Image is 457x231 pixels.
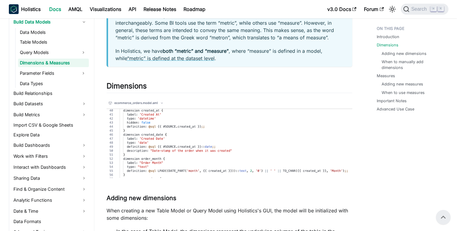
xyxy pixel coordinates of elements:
[382,51,426,56] a: Adding new dimensions
[436,210,451,225] button: Scroll back to top
[125,4,140,14] a: API
[115,47,345,62] p: In Holistics, we have , where “measure” is defined in a model, while .
[430,6,437,12] kbd: ⌘
[107,81,352,93] h2: Dimensions
[45,4,65,14] a: Docs
[12,162,89,172] a: Interact with Dashboards
[12,151,89,161] a: Work with Filters
[12,140,89,150] a: Build Dashboards
[78,68,89,78] button: Expand sidebar category 'Parameter Fields'
[377,73,395,79] a: Measures
[12,89,89,98] a: Build Relationships
[65,4,86,14] a: AMQL
[86,4,125,14] a: Visualizations
[107,207,352,222] p: When creating a new Table Model or Query Model using Holistics's GUI, the model will be initializ...
[78,48,89,57] button: Expand sidebar category 'Query Models'
[438,6,444,12] kbd: K
[12,184,89,194] a: Find & Organize Content
[387,4,397,14] button: Switch between dark and light mode (currently light mode)
[18,38,89,46] a: Table Models
[360,4,387,14] a: Forum
[18,79,89,88] a: Data Types
[115,12,345,41] p: In the Business Intelligence (BI) world, the words “metric” and “measure” are often used intercha...
[382,81,423,87] a: Adding new measures
[377,98,407,104] a: Important Notes
[12,217,89,226] a: Data Formats
[9,4,41,14] a: HolisticsHolistics
[21,5,41,13] b: Holistics
[377,42,398,48] a: Dimensions
[127,55,215,61] a: “metric” is defined at the dataset level
[18,68,78,78] a: Parameter Fields
[12,195,89,205] a: Analytic Functions
[12,99,89,109] a: Build Datasets
[3,18,94,231] nav: Docs sidebar
[140,4,180,14] a: Release Notes
[12,110,89,120] a: Build Metrics
[409,6,430,12] span: Search
[12,173,89,183] a: Sharing Data
[12,17,89,27] a: Build Data Models
[107,194,352,202] h3: Adding new dimensions
[382,59,442,70] a: When to manually add dimensions
[324,4,360,14] a: v3.0 Docs
[12,121,89,129] a: Import CSV & Google Sheets
[9,4,19,14] img: Holistics
[12,206,89,216] a: Date & Time
[18,59,89,67] a: Dimensions & Measures
[18,28,89,37] a: Data Models
[382,90,425,96] a: When to use measures
[180,4,209,14] a: Roadmap
[401,4,448,15] button: Search (Command+K)
[377,106,414,112] a: Advanced Use Case
[12,131,89,139] a: Explore Data
[18,48,78,57] a: Query Models
[377,34,399,40] a: Introduction
[163,48,229,54] strong: both “metric” and “measure”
